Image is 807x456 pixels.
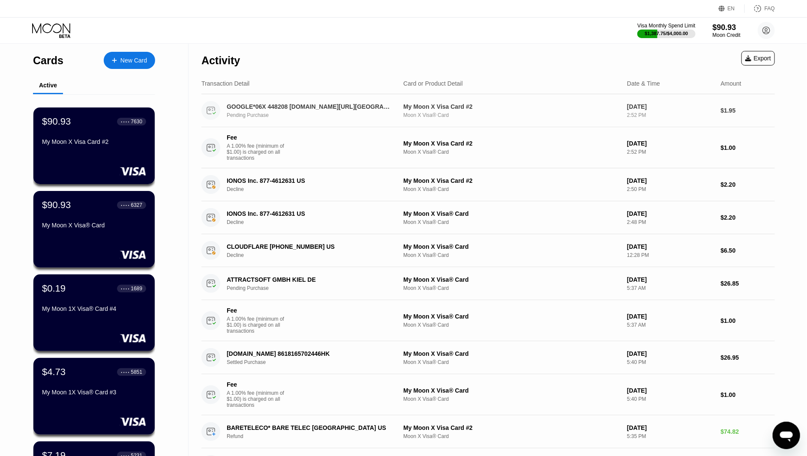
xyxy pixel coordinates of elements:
[403,387,620,394] div: My Moon X Visa® Card
[627,387,714,394] div: [DATE]
[637,23,695,29] div: Visa Monthly Spend Limit
[627,276,714,283] div: [DATE]
[627,322,714,328] div: 5:37 AM
[403,186,620,192] div: Moon X Visa® Card
[627,359,714,365] div: 5:40 PM
[201,234,775,267] div: CLOUDFLARE [PHONE_NUMBER] USDeclineMy Moon X Visa® CardMoon X Visa® Card[DATE]12:28 PM$6.50
[765,6,775,12] div: FAQ
[403,359,620,365] div: Moon X Visa® Card
[42,367,66,378] div: $4.73
[227,186,402,192] div: Decline
[627,424,714,431] div: [DATE]
[403,350,620,357] div: My Moon X Visa® Card
[713,23,741,38] div: $90.93Moon Credit
[403,177,620,184] div: My Moon X Visa Card #2
[227,143,291,161] div: A 1.00% fee (minimum of $1.00) is charged on all transactions
[201,127,775,168] div: FeeA 1.00% fee (minimum of $1.00) is charged on all transactionsMy Moon X Visa Card #2Moon X Visa...
[721,428,775,435] div: $74.82
[131,202,142,208] div: 6327
[627,396,714,402] div: 5:40 PM
[33,54,63,67] div: Cards
[227,381,287,388] div: Fee
[403,433,620,439] div: Moon X Visa® Card
[627,103,714,110] div: [DATE]
[33,107,155,184] div: $90.93● ● ● ●7630My Moon X Visa Card #2
[627,140,714,147] div: [DATE]
[721,144,775,151] div: $1.00
[227,210,390,217] div: IONOS Inc. 877-4612631 US
[721,280,775,287] div: $26.85
[201,168,775,201] div: IONOS Inc. 877-4612631 USDeclineMy Moon X Visa Card #2Moon X Visa® Card[DATE]2:50 PM$2.20
[201,374,775,415] div: FeeA 1.00% fee (minimum of $1.00) is charged on all transactionsMy Moon X Visa® CardMoon X Visa® ...
[627,186,714,192] div: 2:50 PM
[627,219,714,225] div: 2:48 PM
[201,267,775,300] div: ATTRACTSOFT GMBH KIEL DEPending PurchaseMy Moon X Visa® CardMoon X Visa® Card[DATE]5:37 AM$26.85
[42,138,146,145] div: My Moon X Visa Card #2
[42,200,71,211] div: $90.93
[227,316,291,334] div: A 1.00% fee (minimum of $1.00) is charged on all transactions
[120,57,147,64] div: New Card
[627,177,714,184] div: [DATE]
[227,307,287,314] div: Fee
[713,23,741,32] div: $90.93
[728,6,735,12] div: EN
[403,396,620,402] div: Moon X Visa® Card
[227,134,287,141] div: Fee
[201,54,240,67] div: Activity
[403,243,620,250] div: My Moon X Visa® Card
[721,80,741,87] div: Amount
[227,359,402,365] div: Settled Purchase
[201,300,775,341] div: FeeA 1.00% fee (minimum of $1.00) is charged on all transactionsMy Moon X Visa® CardMoon X Visa® ...
[201,415,775,448] div: BARETELECO* BARE TELEC [GEOGRAPHIC_DATA] USRefundMy Moon X Visa Card #2Moon X Visa® Card[DATE]5:3...
[227,350,390,357] div: [DOMAIN_NAME] 8618165702446HK
[627,112,714,118] div: 2:52 PM
[227,219,402,225] div: Decline
[721,214,775,221] div: $2.20
[719,4,745,13] div: EN
[721,247,775,254] div: $6.50
[42,389,146,396] div: My Moon 1X Visa® Card #3
[33,274,155,351] div: $0.19● ● ● ●1689My Moon 1X Visa® Card #4
[227,177,390,184] div: IONOS Inc. 877-4612631 US
[227,276,390,283] div: ATTRACTSOFT GMBH KIEL DE
[42,305,146,312] div: My Moon 1X Visa® Card #4
[403,149,620,155] div: Moon X Visa® Card
[42,116,71,127] div: $90.93
[773,422,800,449] iframe: Button to launch messaging window
[39,82,57,89] div: Active
[104,52,155,69] div: New Card
[227,285,402,291] div: Pending Purchase
[201,201,775,234] div: IONOS Inc. 877-4612631 USDeclineMy Moon X Visa® CardMoon X Visa® Card[DATE]2:48 PM$2.20
[201,80,249,87] div: Transaction Detail
[131,286,142,292] div: 1689
[627,313,714,320] div: [DATE]
[403,210,620,217] div: My Moon X Visa® Card
[713,32,741,38] div: Moon Credit
[721,107,775,114] div: $1.95
[403,424,620,431] div: My Moon X Visa Card #2
[201,94,775,127] div: GOOGLE*06X 448208 [DOMAIN_NAME][URL][GEOGRAPHIC_DATA]Pending PurchaseMy Moon X Visa Card #2Moon X...
[201,341,775,374] div: [DOMAIN_NAME] 8618165702446HKSettled PurchaseMy Moon X Visa® CardMoon X Visa® Card[DATE]5:40 PM$2...
[42,222,146,229] div: My Moon X Visa® Card
[627,285,714,291] div: 5:37 AM
[637,23,695,38] div: Visa Monthly Spend Limit$1,387.75/$4,000.00
[33,358,155,435] div: $4.73● ● ● ●5851My Moon 1X Visa® Card #3
[403,219,620,225] div: Moon X Visa® Card
[227,390,291,408] div: A 1.00% fee (minimum of $1.00) is charged on all transactions
[627,149,714,155] div: 2:52 PM
[403,112,620,118] div: Moon X Visa® Card
[121,371,129,373] div: ● ● ● ●
[33,191,155,268] div: $90.93● ● ● ●6327My Moon X Visa® Card
[627,433,714,439] div: 5:35 PM
[131,369,142,375] div: 5851
[121,204,129,206] div: ● ● ● ●
[227,424,390,431] div: BARETELECO* BARE TELEC [GEOGRAPHIC_DATA] US
[403,80,463,87] div: Card or Product Detail
[403,313,620,320] div: My Moon X Visa® Card
[721,317,775,324] div: $1.00
[745,55,771,62] div: Export
[627,210,714,217] div: [DATE]
[121,120,129,123] div: ● ● ● ●
[403,285,620,291] div: Moon X Visa® Card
